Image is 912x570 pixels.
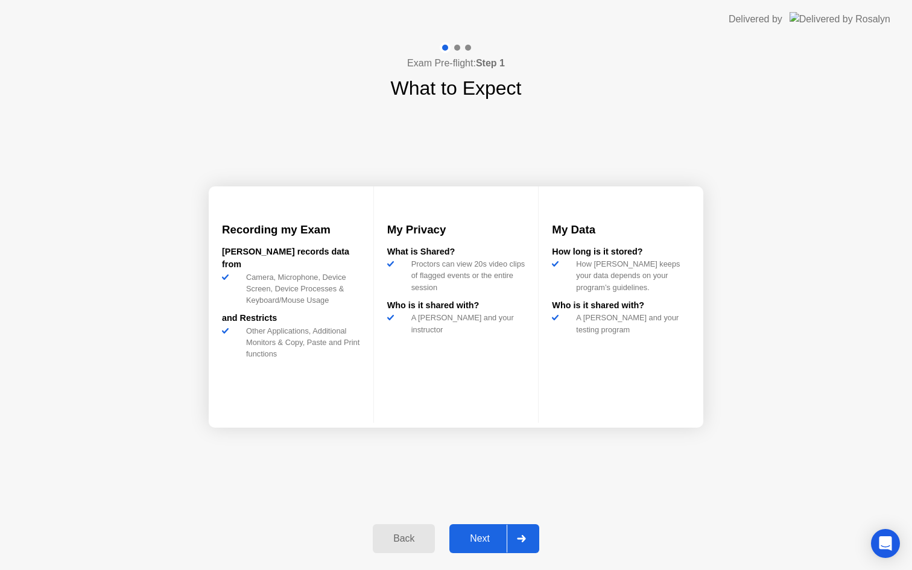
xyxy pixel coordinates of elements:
div: What is Shared? [387,245,525,259]
h4: Exam Pre-flight: [407,56,505,71]
div: Other Applications, Additional Monitors & Copy, Paste and Print functions [241,325,360,360]
div: Delivered by [729,12,782,27]
b: Step 1 [476,58,505,68]
div: Camera, Microphone, Device Screen, Device Processes & Keyboard/Mouse Usage [241,271,360,306]
div: Proctors can view 20s video clips of flagged events or the entire session [407,258,525,293]
div: A [PERSON_NAME] and your testing program [571,312,690,335]
div: How long is it stored? [552,245,690,259]
div: Back [376,533,431,544]
h3: My Privacy [387,221,525,238]
div: Open Intercom Messenger [871,529,900,558]
h3: Recording my Exam [222,221,360,238]
div: Who is it shared with? [387,299,525,312]
div: A [PERSON_NAME] and your instructor [407,312,525,335]
h3: My Data [552,221,690,238]
img: Delivered by Rosalyn [790,12,890,26]
button: Next [449,524,539,553]
h1: What to Expect [391,74,522,103]
button: Back [373,524,435,553]
div: [PERSON_NAME] records data from [222,245,360,271]
div: and Restricts [222,312,360,325]
div: Next [453,533,507,544]
div: Who is it shared with? [552,299,690,312]
div: How [PERSON_NAME] keeps your data depends on your program’s guidelines. [571,258,690,293]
